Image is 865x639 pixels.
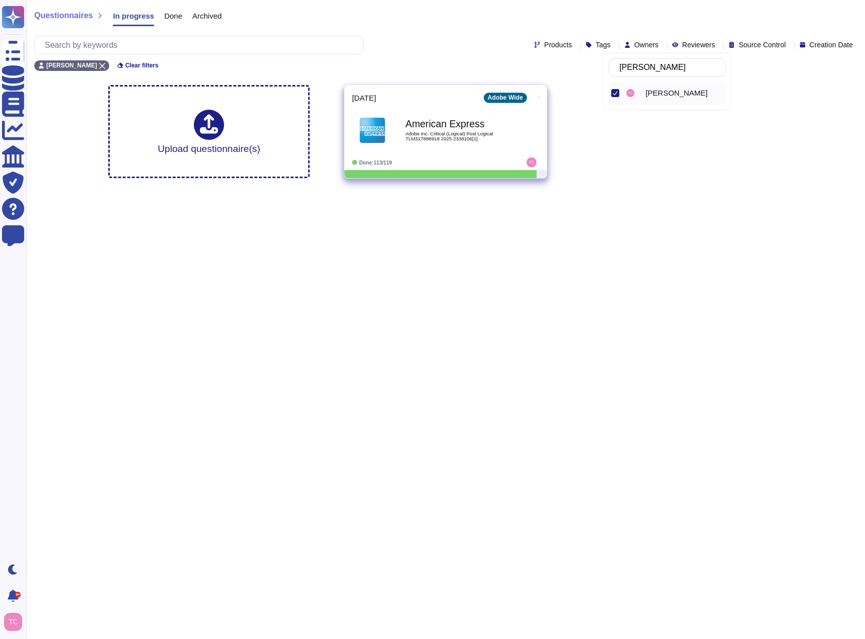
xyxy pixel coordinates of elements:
[164,12,182,20] span: Done
[624,82,726,105] div: Tanner Cortez
[682,41,715,48] span: Reviewers
[359,159,392,165] span: Done: 113/119
[527,157,537,167] img: user
[810,41,853,48] span: Creation Date
[113,12,154,20] span: In progress
[626,89,634,97] img: user
[596,41,611,48] span: Tags
[352,94,376,102] span: [DATE]
[4,613,22,631] img: user
[34,12,93,20] span: Questionnaires
[125,62,159,68] span: Clear filters
[405,131,507,141] span: Adobe Inc. Critical (Logical) Post Logical TLM317888918 2025 2338106[1]
[46,62,97,68] span: [PERSON_NAME]
[15,592,21,598] div: 9+
[484,93,527,103] div: Adobe Wide
[544,41,572,48] span: Products
[624,87,641,99] div: Tanner Cortez
[739,41,785,48] span: Source Control
[614,59,725,76] input: Search by keywords
[645,89,707,98] span: [PERSON_NAME]
[634,41,659,48] span: Owners
[2,611,29,633] button: user
[645,89,722,98] div: Tanner Cortez
[405,119,507,128] b: American Express
[40,36,363,54] input: Search by keywords
[158,110,260,153] div: Upload questionnaire(s)
[359,117,385,143] img: Logo
[192,12,222,20] span: Archived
